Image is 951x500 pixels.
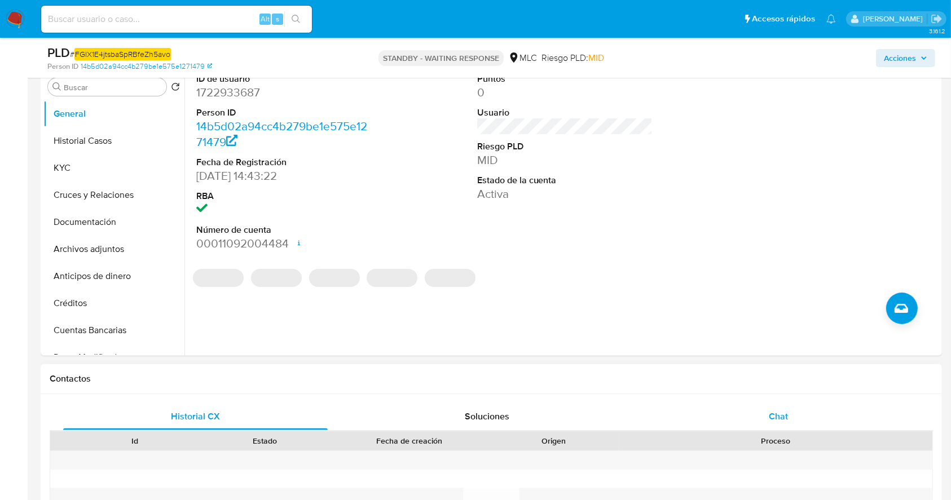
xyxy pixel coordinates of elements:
[465,410,509,423] span: Soluciones
[196,236,372,251] dd: 00011092004484
[863,14,927,24] p: nicolas.luzardo@mercadolibre.com
[52,82,61,91] button: Buscar
[929,26,945,36] span: 3.161.2
[826,14,836,24] a: Notificaciones
[196,224,372,236] dt: Número de cuenta
[196,107,372,119] dt: Person ID
[196,73,372,85] dt: ID de usuario
[43,127,184,154] button: Historial Casos
[876,49,935,67] button: Acciones
[884,49,916,67] span: Acciones
[43,317,184,344] button: Cuentas Bancarias
[588,51,604,64] span: MID
[43,290,184,317] button: Créditos
[78,435,192,446] div: Id
[196,168,372,184] dd: [DATE] 14:43:22
[70,48,171,60] span: #
[171,410,220,423] span: Historial CX
[276,14,279,24] span: s
[64,82,162,92] input: Buscar
[477,85,653,100] dd: 0
[47,43,70,61] b: PLD
[43,154,184,182] button: KYC
[43,182,184,209] button: Cruces y Relaciones
[50,373,933,384] h1: Contactos
[43,100,184,127] button: General
[81,61,212,72] a: 14b5d02a94cc4b279be1e575e1271479
[508,52,537,64] div: MLC
[43,209,184,236] button: Documentación
[477,174,653,187] dt: Estado de la cuenta
[208,435,323,446] div: Estado
[477,152,653,168] dd: MID
[196,156,372,169] dt: Fecha de Registración
[496,435,611,446] div: Origen
[171,82,180,95] button: Volver al orden por defecto
[931,13,943,25] a: Salir
[477,186,653,202] dd: Activa
[74,48,171,60] em: FGlX1E4jtsbaSpRBfeZh5avo
[541,52,604,64] span: Riesgo PLD:
[196,118,367,150] a: 14b5d02a94cc4b279be1e575e1271479
[378,50,504,66] p: STANDBY - WAITING RESPONSE
[284,11,307,27] button: search-icon
[43,236,184,263] button: Archivos adjuntos
[41,12,312,26] input: Buscar usuario o caso...
[261,14,270,24] span: Alt
[477,140,653,153] dt: Riesgo PLD
[43,263,184,290] button: Anticipos de dinero
[196,85,372,100] dd: 1722933687
[477,107,653,119] dt: Usuario
[769,410,788,423] span: Chat
[43,344,184,371] button: Datos Modificados
[627,435,924,446] div: Proceso
[338,435,481,446] div: Fecha de creación
[47,61,78,72] b: Person ID
[477,73,653,85] dt: Puntos
[752,13,815,25] span: Accesos rápidos
[196,190,372,202] dt: RBA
